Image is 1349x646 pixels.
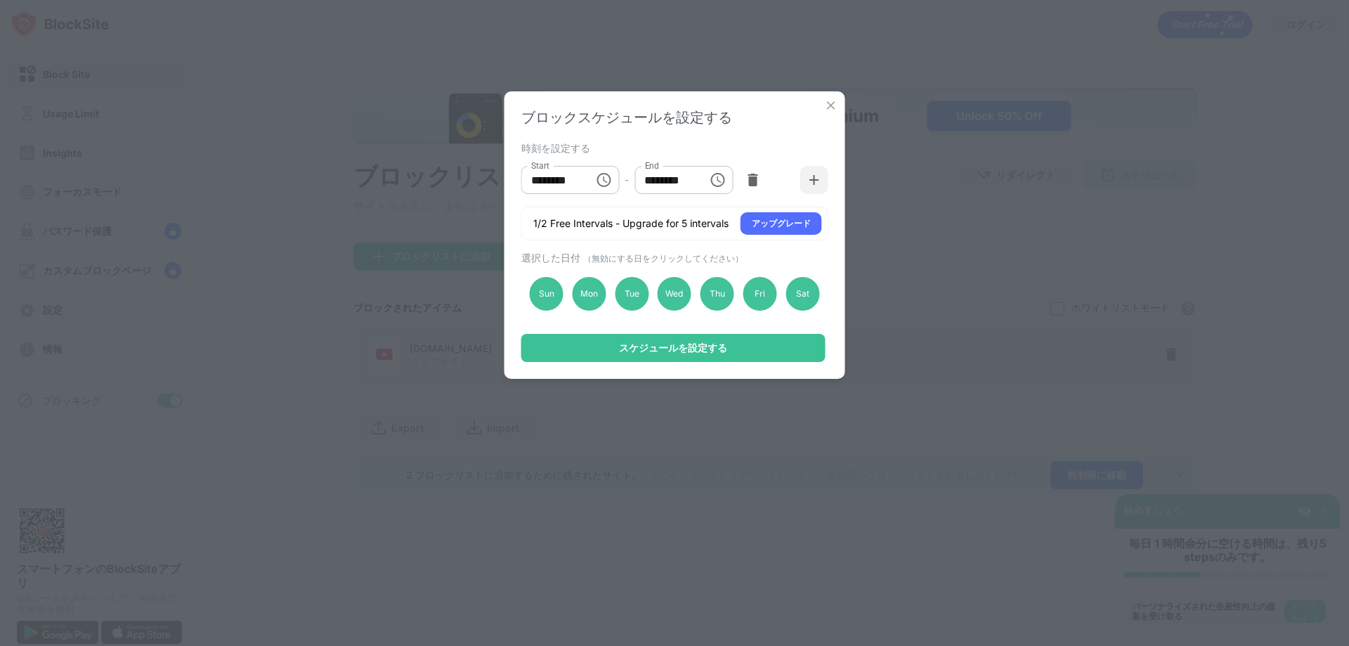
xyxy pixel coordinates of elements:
label: End [644,160,659,172]
div: アップグレード [752,217,811,231]
div: ブロックスケジュールを設定する [521,108,828,127]
div: 時刻を設定する [521,142,825,153]
div: Thu [700,277,734,311]
div: Wed [658,277,691,311]
div: スケジュールを設定する [619,342,727,354]
label: Start [531,160,549,172]
div: - [625,172,629,188]
div: Sun [530,277,563,311]
button: Choose time, selected time is 7:00 PM [703,166,731,194]
div: Sat [786,277,819,311]
button: Choose time, selected time is 10:00 AM [589,166,618,194]
span: （無効にする日をクリックしてください） [583,253,743,264]
div: Fri [743,277,777,311]
div: Mon [572,277,606,311]
div: 1/2 Free Intervals - Upgrade for 5 intervals [533,217,729,231]
div: 選択した日付 [521,252,825,265]
div: Tue [615,277,649,311]
img: x-button.svg [824,98,838,112]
